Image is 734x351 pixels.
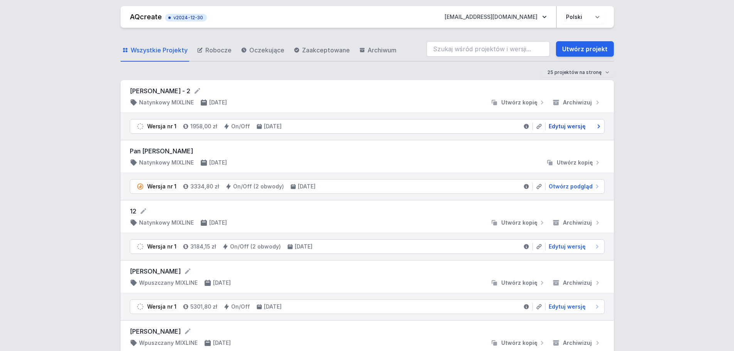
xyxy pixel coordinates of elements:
span: Utwórz kopię [501,279,537,287]
span: Utwórz kopię [501,339,537,347]
span: Utwórz kopię [501,99,537,106]
img: draft.svg [136,303,144,311]
h4: 3334,80 zł [190,183,219,190]
button: Archiwizuj [549,219,605,227]
span: v2024-12-30 [169,15,203,21]
span: Archiwum [368,45,396,55]
span: Utwórz kopię [501,219,537,227]
h4: Wpuszczany MIXLINE [139,279,198,287]
img: draft.svg [136,243,144,250]
h4: 5301,80 zł [190,303,217,311]
a: Utwórz projekt [556,41,614,57]
h4: Natynkowy MIXLINE [139,99,194,106]
a: Wszystkie Projekty [121,39,189,62]
span: Edytuj wersję [549,303,586,311]
div: Wersja nr 1 [147,183,176,190]
h3: Pan [PERSON_NAME] [130,146,605,156]
a: Archiwum [358,39,398,62]
select: Wybierz język [561,10,605,24]
button: Utwórz kopię [543,159,605,166]
a: Edytuj wersję [546,303,601,311]
h4: [DATE] [209,219,227,227]
button: Utwórz kopię [487,279,549,287]
div: Wersja nr 1 [147,243,176,250]
h4: [DATE] [264,123,282,130]
h4: [DATE] [298,183,316,190]
a: Edytuj wersję [546,243,601,250]
h4: 1958,00 zł [190,123,217,130]
span: Edytuj wersję [549,123,586,130]
h4: On/Off (2 obwody) [233,183,284,190]
a: Robocze [195,39,233,62]
h4: Natynkowy MIXLINE [139,219,194,227]
h4: [DATE] [295,243,312,250]
span: Zaakceptowane [302,45,350,55]
button: Archiwizuj [549,99,605,106]
span: Archiwizuj [563,279,592,287]
div: Wersja nr 1 [147,123,176,130]
a: Otwórz podgląd [546,183,601,190]
button: Edytuj nazwę projektu [193,87,201,95]
div: Wersja nr 1 [147,303,176,311]
a: Edytuj wersję [546,123,601,130]
span: Edytuj wersję [549,243,586,250]
button: [EMAIL_ADDRESS][DOMAIN_NAME] [438,10,553,24]
a: Oczekujące [239,39,286,62]
h4: [DATE] [264,303,282,311]
h4: On/Off [231,123,250,130]
span: Wszystkie Projekty [131,45,188,55]
h4: [DATE] [213,339,231,347]
h4: 3184,15 zł [190,243,216,250]
span: Archiwizuj [563,219,592,227]
button: Utwórz kopię [487,219,549,227]
span: Oczekujące [249,45,284,55]
h4: On/Off (2 obwody) [230,243,281,250]
button: Utwórz kopię [487,99,549,106]
button: Edytuj nazwę projektu [184,267,191,275]
button: Utwórz kopię [487,339,549,347]
h4: [DATE] [213,279,231,287]
button: v2024-12-30 [165,12,207,22]
span: Otwórz podgląd [549,183,593,190]
span: Robocze [205,45,232,55]
h4: On/Off [231,303,250,311]
button: Edytuj nazwę projektu [139,207,147,215]
form: 12 [130,207,605,216]
span: Archiwizuj [563,99,592,106]
h4: Wpuszczany MIXLINE [139,339,198,347]
h4: Natynkowy MIXLINE [139,159,194,166]
a: AQcreate [130,13,162,21]
h4: [DATE] [209,159,227,166]
img: draft.svg [136,123,144,130]
input: Szukaj wśród projektów i wersji... [427,41,550,57]
form: [PERSON_NAME] [130,267,605,276]
form: [PERSON_NAME] [130,327,605,336]
button: Edytuj nazwę projektu [184,327,191,335]
img: pending.svg [136,183,144,190]
h4: [DATE] [209,99,227,106]
form: [PERSON_NAME] - 2 [130,86,605,96]
span: Utwórz kopię [557,159,593,166]
a: Zaakceptowane [292,39,351,62]
span: Archiwizuj [563,339,592,347]
button: Archiwizuj [549,339,605,347]
button: Archiwizuj [549,279,605,287]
